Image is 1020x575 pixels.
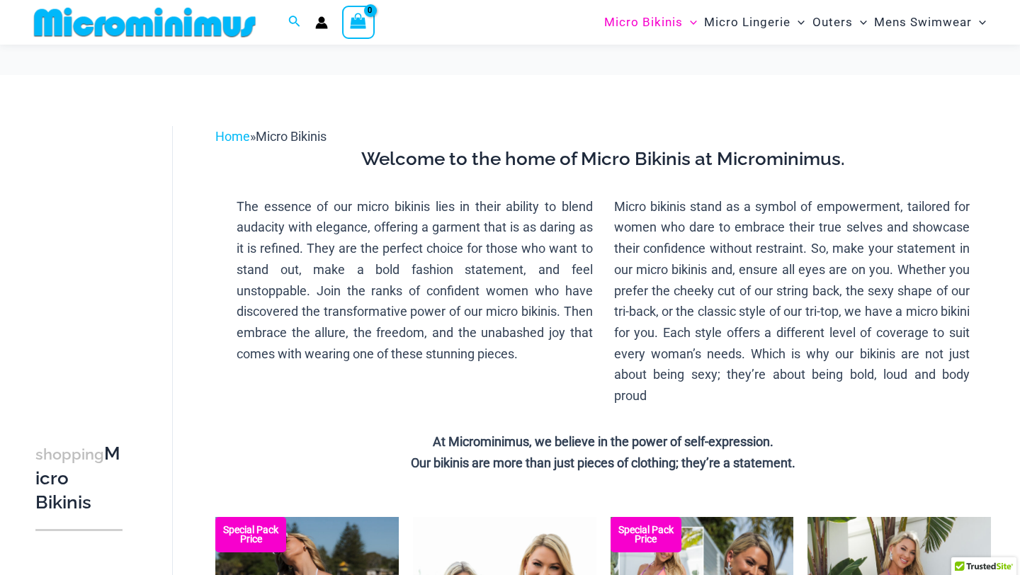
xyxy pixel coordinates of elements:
a: Mens SwimwearMenu ToggleMenu Toggle [871,4,990,40]
span: Menu Toggle [790,4,805,40]
span: Micro Bikinis [604,4,683,40]
a: Micro BikinisMenu ToggleMenu Toggle [601,4,701,40]
span: Mens Swimwear [874,4,972,40]
span: Menu Toggle [853,4,867,40]
p: The essence of our micro bikinis lies in their ability to blend audacity with elegance, offering ... [237,196,593,365]
a: Home [215,129,250,144]
a: Account icon link [315,16,328,29]
p: Micro bikinis stand as a symbol of empowerment, tailored for women who dare to embrace their true... [614,196,970,406]
h3: Micro Bikinis [35,442,123,514]
h3: Welcome to the home of Micro Bikinis at Microminimus. [226,147,980,171]
nav: Site Navigation [599,2,992,42]
b: Special Pack Price [611,525,681,544]
a: View Shopping Cart, empty [342,6,375,38]
strong: At Microminimus, we believe in the power of self-expression. [433,434,773,449]
span: » [215,129,327,144]
span: Micro Bikinis [256,129,327,144]
span: Micro Lingerie [704,4,790,40]
iframe: TrustedSite Certified [35,115,163,398]
strong: Our bikinis are more than just pieces of clothing; they’re a statement. [411,455,795,470]
b: Special Pack Price [215,525,286,544]
a: Micro LingerieMenu ToggleMenu Toggle [701,4,808,40]
span: Outers [812,4,853,40]
a: OutersMenu ToggleMenu Toggle [809,4,871,40]
img: MM SHOP LOGO FLAT [28,6,261,38]
span: Menu Toggle [972,4,986,40]
span: shopping [35,445,104,463]
span: Menu Toggle [683,4,697,40]
a: Search icon link [288,13,301,31]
